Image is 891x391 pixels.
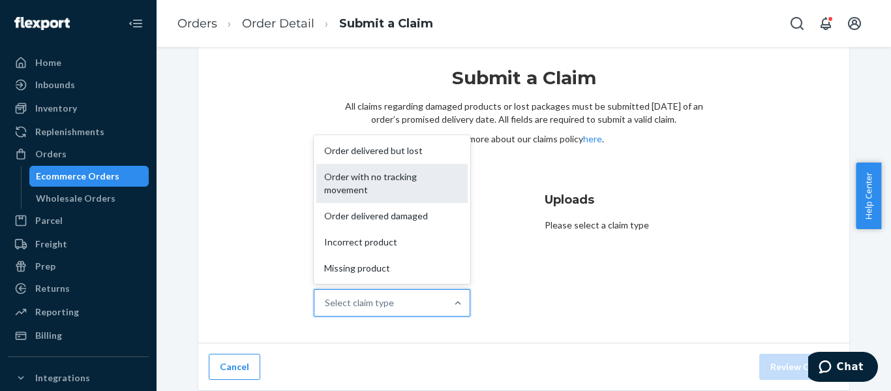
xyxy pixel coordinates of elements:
button: Open notifications [813,10,839,37]
div: Replenishments [35,125,104,138]
a: Reporting [8,302,149,322]
a: Wholesale Orders [29,188,149,209]
div: Incorrect product [316,229,468,255]
div: Order delivered damaged [316,203,468,229]
div: Missing product [316,255,468,281]
div: Inventory [35,102,77,115]
ol: breadcrumbs [167,5,444,43]
div: Prep [35,260,55,273]
a: Replenishments [8,121,149,142]
div: Orders [35,148,67,161]
a: here [583,133,602,144]
a: Returns [8,278,149,299]
div: Order delivered but lost [316,138,468,164]
img: Flexport logo [14,17,70,30]
div: Inbounds [35,78,75,91]
button: Open Search Box [784,10,810,37]
h1: Submit a Claim [344,66,703,100]
button: Close Navigation [123,10,149,37]
div: Order with no tracking movement [316,164,468,203]
a: Submit a Claim [339,16,433,31]
a: Home [8,52,149,73]
button: Cancel [209,354,260,380]
p: Learn more about our claims policy . [344,133,703,146]
a: Inbounds [8,74,149,95]
div: Returns [35,282,70,295]
button: Help Center [856,163,881,229]
a: Inventory [8,98,149,119]
a: Freight [8,234,149,255]
div: Integrations [35,371,90,384]
div: Home [35,56,61,69]
button: Open account menu [841,10,868,37]
div: Parcel [35,214,63,227]
a: Prep [8,256,149,277]
div: Billing [35,329,62,342]
iframe: Opens a widget where you can chat to one of our agents [808,352,878,384]
a: Orders [177,16,217,31]
div: Reporting [35,305,79,319]
a: Ecommerce Orders [29,166,149,187]
a: Billing [8,325,149,346]
div: Freight [35,238,67,251]
a: Orders [8,144,149,164]
div: Select claim type [325,296,394,309]
a: Parcel [8,210,149,231]
h3: Uploads [545,191,734,208]
a: Order Detail [242,16,314,31]
p: All claims regarding damaged products or lost packages must be submitted [DATE] of an order’s pro... [344,100,703,126]
div: Wholesale Orders [36,192,115,205]
button: Integrations [8,368,149,388]
div: Ecommerce Orders [36,170,119,183]
button: Review Claim [759,354,839,380]
p: Please select a claim type [545,219,734,232]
